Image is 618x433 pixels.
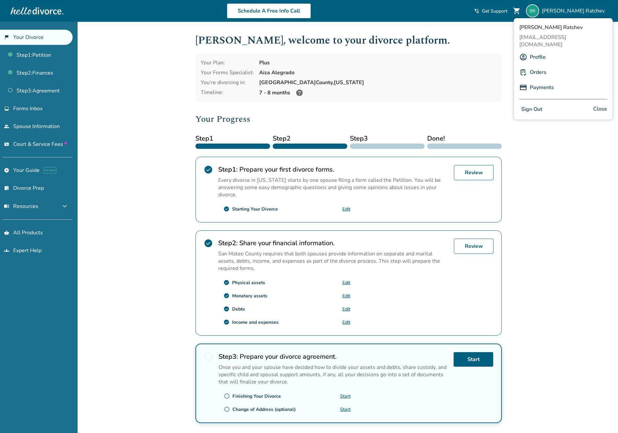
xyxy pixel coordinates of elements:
span: check_circle [204,239,213,248]
span: expand_more [61,202,69,210]
span: explore [4,168,9,173]
span: universal_currency_alt [4,142,9,147]
img: P [519,83,527,91]
span: Forms Inbox [13,105,43,112]
span: check_circle [223,306,229,312]
a: Edit [342,293,350,299]
img: P [519,68,527,76]
span: Court & Service Fees [13,141,67,148]
span: radio_button_unchecked [224,406,230,412]
span: Step 3 [350,134,425,144]
strong: Step 2 : [218,239,238,248]
p: San Mateo County requires that both spouses provide information on separate and marital assets, d... [218,250,449,272]
div: Finishing Your Divorce [232,393,281,399]
span: Done! [427,134,502,144]
strong: Step 1 : [218,165,238,174]
div: Starting Your Divorce [232,206,278,212]
div: Your Forms Specialist: [201,69,254,76]
span: shopping_cart [513,7,521,15]
button: Sign Out [519,105,544,114]
a: Edit [342,206,350,212]
a: Start [340,393,351,399]
a: Start [340,406,351,413]
div: Debts [232,306,245,312]
p: Every divorce in [US_STATE] starts by one spouse filing a form called the Petition. You will be a... [218,177,449,198]
a: phone_in_talkGet Support [474,8,507,14]
div: [GEOGRAPHIC_DATA] County, [US_STATE] [259,79,497,86]
div: Aiza Alegrado [259,69,497,76]
span: Get Support [482,8,507,14]
span: check_circle [223,319,229,325]
span: [PERSON_NAME] Ratchev [519,24,607,31]
div: Physical assets [232,280,265,286]
span: phone_in_talk [474,8,479,14]
span: flag_2 [4,35,9,40]
span: radio_button_unchecked [204,352,213,361]
span: shopping_basket [4,230,9,235]
span: inbox [4,106,9,111]
a: Orders [530,66,546,79]
span: radio_button_unchecked [224,393,230,399]
h2: Share your financial information. [218,239,449,248]
span: check_circle [204,165,213,174]
h2: Prepare your divorce agreement. [219,352,448,361]
strong: Step 3 : [219,352,238,361]
div: Income and expenses [232,319,279,325]
img: br1969.b@gmail.com [526,4,539,17]
h2: Prepare your first divorce forms. [218,165,449,174]
span: groups [4,248,9,253]
span: [PERSON_NAME] Ratchev [542,7,607,15]
a: Edit [342,306,350,312]
a: Schedule A Free Info Call [227,3,311,18]
span: check_circle [223,206,229,212]
span: menu_book [4,204,9,209]
a: Review [454,165,494,180]
span: people [4,124,9,129]
div: Change of Address (optional) [232,406,296,413]
span: AI beta [44,167,56,174]
span: Step 1 [195,134,270,144]
h1: [PERSON_NAME] , welcome to your divorce platform. [195,32,502,49]
a: Edit [342,319,350,325]
span: [EMAIL_ADDRESS][DOMAIN_NAME] [519,34,607,48]
div: Monetary assets [232,293,267,299]
p: Once you and your spouse have decided how to divide your assets and debts, share custody, and spe... [219,364,448,385]
span: list_alt_check [4,185,9,191]
div: Plus [259,59,497,66]
div: Timeline: [201,89,254,97]
h2: Your Progress [195,113,502,126]
a: Start [454,352,493,367]
a: Profile [530,51,546,63]
a: Edit [342,280,350,286]
a: Payments [530,81,554,94]
iframe: Chat Widget [585,401,618,433]
span: Step 2 [273,134,347,144]
img: A [519,53,527,61]
div: Your Plan: [201,59,254,66]
span: Close [593,105,607,114]
span: check_circle [223,293,229,299]
div: You're divorcing in: [201,79,254,86]
a: Review [454,239,494,254]
span: Resources [4,203,38,210]
div: 7 - 8 months [259,89,497,97]
span: check_circle [223,280,229,285]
